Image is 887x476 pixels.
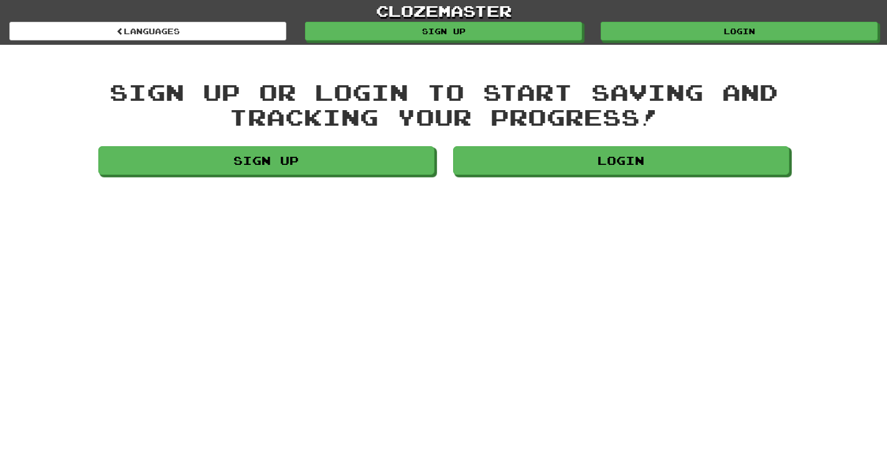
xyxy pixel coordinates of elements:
a: Sign up [305,22,582,40]
a: Login [601,22,878,40]
a: Login [453,146,789,175]
a: Languages [9,22,286,40]
div: Sign up or login to start saving and tracking your progress! [98,80,789,129]
a: Sign up [98,146,434,175]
